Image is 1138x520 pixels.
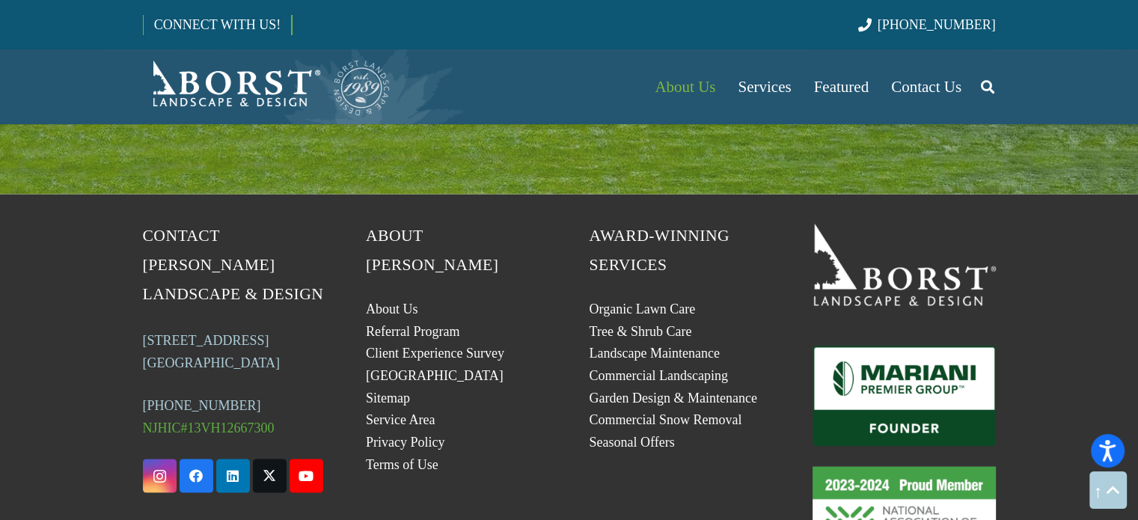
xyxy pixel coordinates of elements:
a: Organic Lawn Care [590,301,696,316]
a: Featured [803,49,880,124]
span: [PHONE_NUMBER] [878,17,996,32]
a: Tree & Shrub Care [590,323,692,338]
span: Services [738,78,791,96]
a: Garden Design & Maintenance [590,390,757,405]
a: About Us [366,301,418,316]
a: Facebook [180,459,213,492]
span: Contact Us [891,78,961,96]
a: About Us [643,49,726,124]
a: Borst-Logo [143,57,391,117]
span: Featured [814,78,869,96]
a: Referral Program [366,323,459,338]
a: [PHONE_NUMBER] [143,397,261,412]
a: Seasonal Offers [590,434,675,449]
a: Back to top [1089,471,1127,509]
a: Mariani_Badge_Full_Founder [813,346,996,446]
a: CONNECT WITH US! [144,7,291,43]
a: Commercial Snow Removal [590,412,742,426]
a: Service Area [366,412,435,426]
a: Privacy Policy [366,434,445,449]
a: YouTube [290,459,323,492]
a: [PHONE_NUMBER] [858,17,995,32]
a: Client Experience Survey [366,345,504,360]
a: Landscape Maintenance [590,345,720,360]
span: Contact [PERSON_NAME] Landscape & Design [143,226,324,302]
a: LinkedIn [216,459,250,492]
span: About Us [655,78,715,96]
a: X [253,459,287,492]
a: Commercial Landscaping [590,367,728,382]
a: Terms of Use [366,456,438,471]
a: 19BorstLandscape_Logo_W [813,221,996,305]
a: Instagram [143,459,177,492]
a: Sitemap [366,390,410,405]
span: Award-Winning Services [590,226,729,273]
span: NJHIC#13VH12667300 [143,420,275,435]
a: [STREET_ADDRESS][GEOGRAPHIC_DATA] [143,332,281,370]
span: About [PERSON_NAME] [366,226,498,273]
a: Search [973,68,1003,105]
a: Services [726,49,802,124]
a: Contact Us [880,49,973,124]
a: [GEOGRAPHIC_DATA] [366,367,504,382]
